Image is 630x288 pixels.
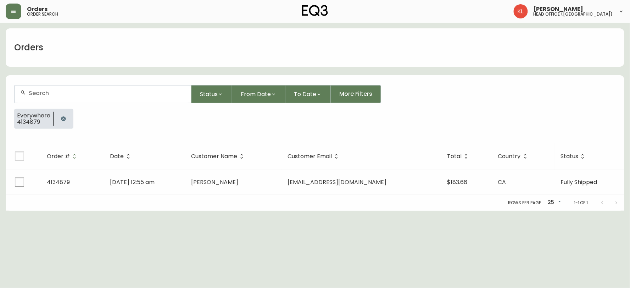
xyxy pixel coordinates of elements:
span: From Date [241,90,271,99]
span: Everywhere [17,112,50,119]
span: [DATE] 12:55 am [110,178,155,186]
span: [PERSON_NAME] [191,178,238,186]
span: Date [110,153,133,160]
span: Customer Name [191,154,237,159]
span: Orders [27,6,48,12]
span: [EMAIL_ADDRESS][DOMAIN_NAME] [288,178,386,186]
span: More Filters [339,90,372,98]
span: Date [110,154,124,159]
h5: head office ([GEOGRAPHIC_DATA]) [534,12,613,16]
span: 4134879 [17,119,50,125]
span: Fully Shipped [561,178,597,186]
span: 4134879 [47,178,70,186]
span: Total [447,154,462,159]
span: Country [498,154,521,159]
span: Customer Name [191,153,246,160]
p: Rows per page: [508,200,542,206]
h1: Orders [14,41,43,54]
span: Customer Email [288,153,341,160]
span: $183.66 [447,178,467,186]
span: Order # [47,153,79,160]
input: Search [29,90,185,96]
button: More Filters [331,85,381,103]
span: Order # [47,154,70,159]
div: 25 [545,197,563,209]
h5: order search [27,12,58,16]
span: Status [200,90,218,99]
span: Customer Email [288,154,332,159]
span: Status [561,153,587,160]
p: 1-1 of 1 [574,200,588,206]
span: Total [447,153,471,160]
span: To Date [294,90,316,99]
span: Country [498,153,530,160]
span: Status [561,154,578,159]
button: To Date [285,85,331,103]
img: 2c0c8aa7421344cf0398c7f872b772b5 [514,4,528,18]
button: From Date [232,85,285,103]
span: CA [498,178,506,186]
img: logo [302,5,328,16]
button: Status [191,85,232,103]
span: [PERSON_NAME] [534,6,584,12]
